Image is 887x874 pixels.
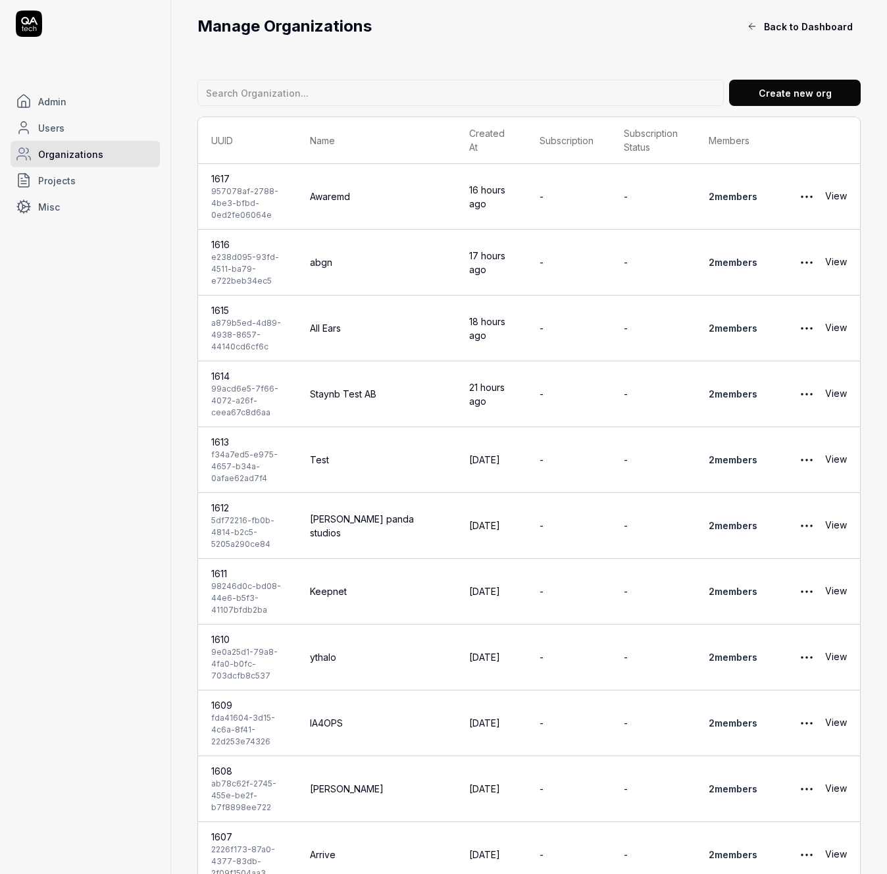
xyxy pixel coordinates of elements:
[38,95,66,109] span: Admin
[211,764,284,778] div: 1608
[709,520,757,531] a: 2members
[526,427,611,493] td: -
[752,191,757,202] span: s
[297,427,456,493] td: Test
[825,315,847,342] a: View
[297,756,456,822] td: [PERSON_NAME]
[752,520,757,531] span: s
[297,296,456,361] td: All Ears
[211,567,284,580] div: 1611
[825,842,847,868] a: View
[825,710,847,736] a: View
[297,690,456,756] td: IA4OPS
[197,14,739,38] h2: Manage Organizations
[469,316,505,341] time: 18 hours ago
[709,454,757,465] a: 2members
[709,849,757,860] a: 2members
[825,381,847,407] a: View
[825,513,847,539] a: View
[739,13,861,39] button: Back to Dashboard
[211,251,284,287] div: e238d095-93fd-4511-ba79-e722beb34ec5
[469,849,500,860] time: [DATE]
[709,717,757,729] a: 2members
[611,361,695,427] td: -
[469,520,500,531] time: [DATE]
[825,249,847,276] a: View
[211,369,284,383] div: 1614
[764,20,853,34] span: Back to Dashboard
[611,230,695,296] td: -
[11,88,160,115] a: Admin
[211,303,284,317] div: 1615
[825,644,847,671] a: View
[38,121,64,135] span: Users
[611,690,695,756] td: -
[752,717,757,729] span: s
[456,117,526,164] th: Created At
[709,652,757,663] a: 2members
[469,586,500,597] time: [DATE]
[211,778,284,813] div: ab78c62f-2745-455e-be2f-b7f8898ee722
[752,586,757,597] span: s
[752,849,757,860] span: s
[709,191,757,202] a: 2members
[211,238,284,251] div: 1616
[709,388,757,399] a: 2members
[709,783,757,794] a: 2members
[611,117,695,164] th: Subscription Status
[825,776,847,802] a: View
[11,115,160,141] a: Users
[469,184,505,209] time: 16 hours ago
[611,756,695,822] td: -
[38,147,103,161] span: Organizations
[825,578,847,605] a: View
[297,625,456,690] td: ythalo
[297,361,456,427] td: Staynb Test AB
[526,756,611,822] td: -
[211,712,284,748] div: fda41604-3d15-4c6a-8f41-22d253e74326
[469,454,500,465] time: [DATE]
[526,493,611,559] td: -
[752,322,757,334] span: s
[211,646,284,682] div: 9e0a25d1-79a8-4fa0-b0fc-703dcfb8c537
[297,559,456,625] td: Keepnet
[297,230,456,296] td: abgn
[211,580,284,616] div: 98246d0c-bd08-44e6-b5f3-41107bfdb2ba
[211,186,284,221] div: 957078af-2788-4be3-bfbd-0ed2fe06064e
[211,501,284,515] div: 1612
[526,117,611,164] th: Subscription
[211,515,284,550] div: 5df72216-fb0b-4814-b2c5-5205a290ce84
[526,164,611,230] td: -
[469,250,505,275] time: 17 hours ago
[696,117,776,164] th: Members
[752,783,757,794] span: s
[197,80,724,106] input: Search Organization...
[611,493,695,559] td: -
[611,164,695,230] td: -
[825,447,847,473] a: View
[469,382,505,407] time: 21 hours ago
[469,717,500,729] time: [DATE]
[752,388,757,399] span: s
[611,427,695,493] td: -
[611,625,695,690] td: -
[729,80,861,106] button: Create new org
[752,454,757,465] span: s
[752,652,757,663] span: s
[11,193,160,220] a: Misc
[526,625,611,690] td: -
[211,698,284,712] div: 1609
[752,257,757,268] span: s
[211,449,284,484] div: f34a7ed5-e975-4657-b34a-0afae62ad7f4
[526,230,611,296] td: -
[297,164,456,230] td: Awaremd
[297,117,456,164] th: Name
[611,559,695,625] td: -
[709,257,757,268] a: 2members
[38,200,60,214] span: Misc
[611,296,695,361] td: -
[709,322,757,334] a: 2members
[526,559,611,625] td: -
